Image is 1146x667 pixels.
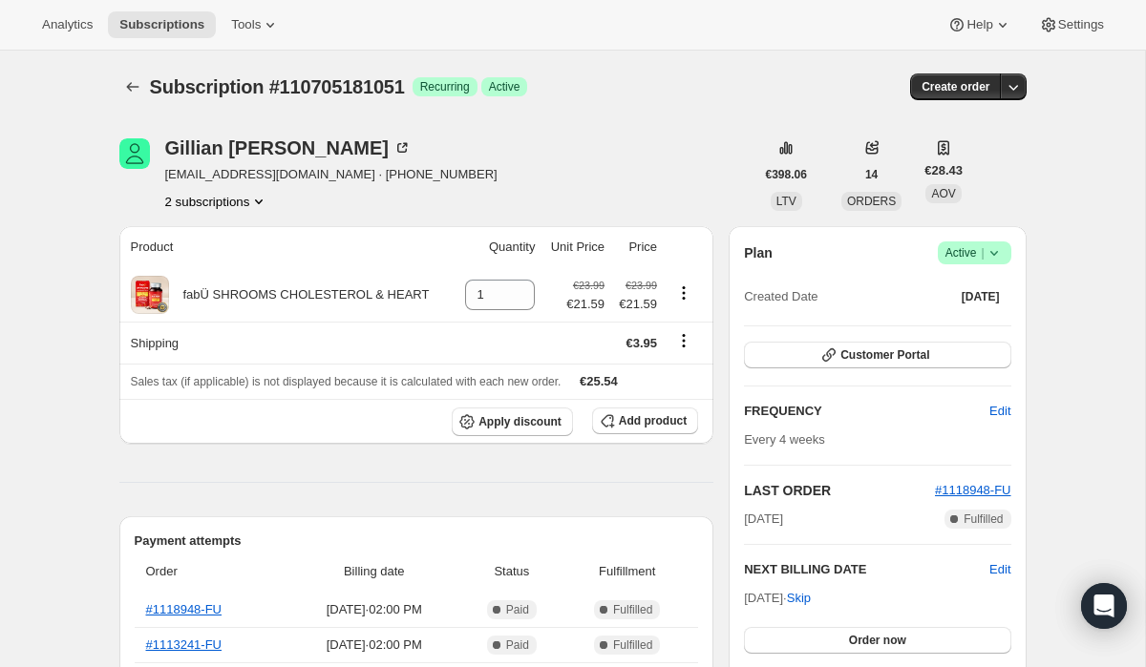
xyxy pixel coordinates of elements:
span: Created Date [744,287,817,306]
th: Shipping [119,322,456,364]
button: #1118948-FU [935,481,1011,500]
span: Fulfillment [567,562,687,581]
div: fabÜ SHROOMS CHOLESTEROL & HEART [169,285,430,304]
a: #1118948-FU [146,602,223,616]
span: Customer Portal [840,347,929,363]
span: [EMAIL_ADDRESS][DOMAIN_NAME] · [PHONE_NUMBER] [165,165,498,184]
span: Subscription #110705181051 [150,76,405,97]
span: Help [966,17,992,32]
h2: Plan [744,243,773,262]
span: Tools [231,17,261,32]
button: 14 [854,161,889,188]
span: Subscriptions [119,17,204,32]
button: Settings [1028,11,1115,38]
span: Paid [506,602,529,617]
div: Gillian [PERSON_NAME] [165,138,412,157]
span: Edit [989,402,1010,421]
span: €25.54 [580,374,618,388]
span: [DATE] · [744,591,811,605]
span: Order now [849,633,906,648]
h2: LAST ORDER [744,481,935,500]
span: Every 4 weeks [744,432,825,447]
button: €398.06 [754,161,818,188]
button: Apply discount [452,407,573,436]
span: 14 [865,167,878,182]
button: Subscriptions [119,73,146,100]
button: Skip [775,583,822,614]
span: €21.59 [616,295,657,314]
button: Help [936,11,1023,38]
a: #1118948-FU [935,483,1011,497]
button: Product actions [165,192,269,211]
button: Tools [220,11,291,38]
span: Settings [1058,17,1104,32]
span: | [981,245,984,261]
th: Quantity [455,226,541,268]
button: Product actions [668,282,699,303]
span: [DATE] · 02:00 PM [292,600,456,619]
span: Status [468,562,557,581]
span: €28.43 [924,161,963,180]
span: €398.06 [766,167,807,182]
button: Edit [978,396,1022,427]
span: Skip [787,589,811,608]
button: [DATE] [950,283,1011,310]
span: Gillian Hayes [119,138,150,169]
span: €21.59 [566,295,605,314]
button: Shipping actions [668,330,699,351]
div: Open Intercom Messenger [1081,583,1127,629]
span: €3.95 [626,336,657,350]
span: [DATE] · 02:00 PM [292,636,456,655]
span: Apply discount [478,414,562,429]
small: €23.99 [626,280,657,291]
span: Paid [506,637,529,653]
span: LTV [776,195,796,208]
span: Billing date [292,562,456,581]
a: #1113241-FU [146,637,223,652]
th: Price [610,226,663,268]
span: Add product [619,413,687,428]
th: Unit Price [541,226,610,268]
th: Product [119,226,456,268]
span: Analytics [42,17,93,32]
h2: NEXT BILLING DATE [744,560,989,579]
span: Recurring [420,79,470,94]
span: [DATE] [744,510,783,529]
h2: FREQUENCY [744,402,989,421]
span: Create order [922,79,989,94]
span: Fulfilled [964,511,1003,527]
span: AOV [931,187,955,200]
button: Subscriptions [108,11,216,38]
button: Analytics [31,11,104,38]
th: Order [135,551,286,593]
button: Customer Portal [744,342,1010,368]
button: Create order [910,73,1001,100]
span: ORDERS [847,195,896,208]
span: Active [945,243,1004,262]
span: Sales tax (if applicable) is not displayed because it is calculated with each new order. [131,375,562,388]
button: Edit [989,560,1010,579]
button: Order now [744,627,1010,654]
h2: Payment attempts [135,532,699,551]
small: €23.99 [573,280,605,291]
img: product img [131,276,169,314]
span: Fulfilled [613,637,652,653]
span: Active [489,79,520,94]
span: [DATE] [962,289,1000,304]
span: Fulfilled [613,602,652,617]
button: Add product [592,407,698,434]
